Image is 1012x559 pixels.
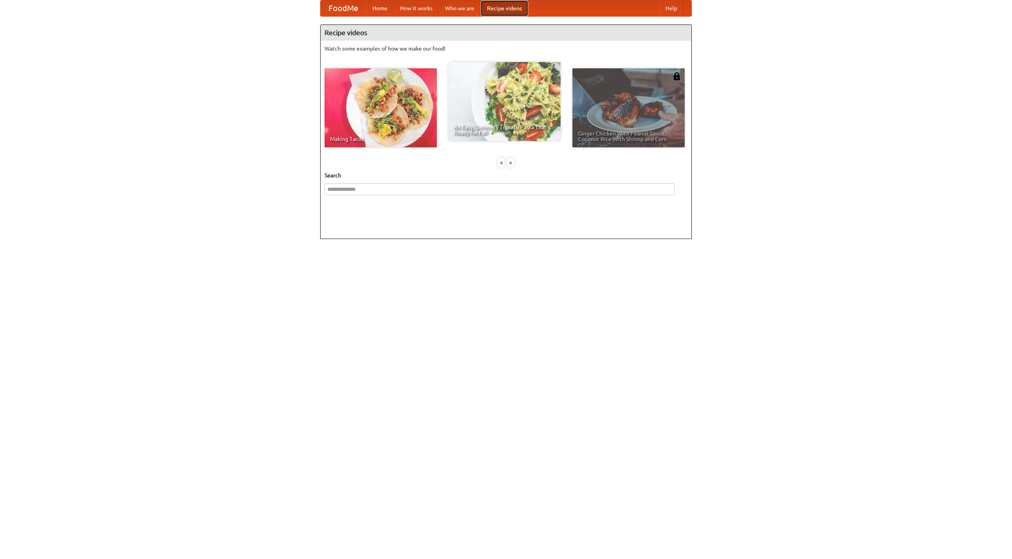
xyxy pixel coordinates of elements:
a: Who we are [439,0,481,16]
div: » [507,158,514,168]
a: Help [659,0,683,16]
div: « [498,158,505,168]
a: An Easy, Summery Tomato Pasta That's Ready for Fall [448,62,561,141]
img: 483408.png [673,72,681,80]
h5: Search [325,171,687,179]
h4: Recipe videos [321,25,691,41]
span: Making Tacos [330,136,431,142]
a: FoodMe [321,0,366,16]
span: An Easy, Summery Tomato Pasta That's Ready for Fall [454,124,555,136]
a: Home [366,0,394,16]
a: Making Tacos [325,68,437,147]
a: How it works [394,0,439,16]
p: Watch some examples of how we make our food! [325,45,687,53]
a: Recipe videos [481,0,528,16]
